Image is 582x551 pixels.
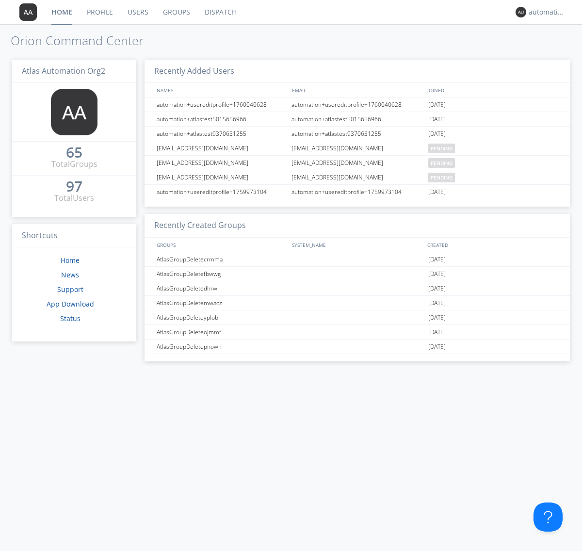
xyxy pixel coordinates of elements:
div: automation+atlastest5015656966 [289,112,426,126]
div: AtlasGroupDeletedhrwi [154,281,289,295]
a: AtlasGroupDeletemwacz[DATE] [145,296,570,310]
div: SYSTEM_NAME [290,238,425,252]
div: automation+usereditprofile+1759973104 [154,185,289,199]
span: pending [428,158,455,168]
div: AtlasGroupDeleteyplob [154,310,289,324]
div: AtlasGroupDeletepnowh [154,340,289,354]
a: Status [60,314,81,323]
h3: Recently Added Users [145,60,570,83]
div: [EMAIL_ADDRESS][DOMAIN_NAME] [154,141,289,155]
div: automation+usereditprofile+1760040628 [289,97,426,112]
a: Home [61,256,80,265]
h3: Recently Created Groups [145,214,570,238]
span: Atlas Automation Org2 [22,65,105,76]
div: AtlasGroupDeletecrmma [154,252,289,266]
div: automation+usereditprofile+1760040628 [154,97,289,112]
div: automation+atlastest5015656966 [154,112,289,126]
iframe: Toggle Customer Support [533,502,563,532]
div: NAMES [154,83,287,97]
a: automation+atlastest9370631255automation+atlastest9370631255[DATE] [145,127,570,141]
div: automation+usereditprofile+1759973104 [289,185,426,199]
div: AtlasGroupDeleteojmmf [154,325,289,339]
div: automation+atlas+language+check+org2 [529,7,565,17]
div: JOINED [425,83,561,97]
span: [DATE] [428,97,446,112]
a: AtlasGroupDeletepnowh[DATE] [145,340,570,354]
a: News [61,270,79,279]
a: AtlasGroupDeletecrmma[DATE] [145,252,570,267]
a: [EMAIL_ADDRESS][DOMAIN_NAME][EMAIL_ADDRESS][DOMAIN_NAME]pending [145,170,570,185]
div: [EMAIL_ADDRESS][DOMAIN_NAME] [154,156,289,170]
a: AtlasGroupDeleteojmmf[DATE] [145,325,570,340]
div: CREATED [425,238,561,252]
div: Total Groups [51,159,97,170]
img: 373638.png [19,3,37,21]
span: [DATE] [428,310,446,325]
span: [DATE] [428,185,446,199]
a: 97 [66,181,82,193]
div: 65 [66,147,82,157]
a: AtlasGroupDeletedhrwi[DATE] [145,281,570,296]
span: pending [428,144,455,153]
a: 65 [66,147,82,159]
img: 373638.png [51,89,97,135]
span: [DATE] [428,127,446,141]
div: GROUPS [154,238,287,252]
div: [EMAIL_ADDRESS][DOMAIN_NAME] [289,141,426,155]
span: [DATE] [428,112,446,127]
a: [EMAIL_ADDRESS][DOMAIN_NAME][EMAIL_ADDRESS][DOMAIN_NAME]pending [145,156,570,170]
a: AtlasGroupDeletefbwwg[DATE] [145,267,570,281]
span: [DATE] [428,340,446,354]
span: [DATE] [428,252,446,267]
span: [DATE] [428,281,446,296]
span: [DATE] [428,296,446,310]
div: automation+atlastest9370631255 [289,127,426,141]
div: [EMAIL_ADDRESS][DOMAIN_NAME] [154,170,289,184]
div: 97 [66,181,82,191]
div: AtlasGroupDeletemwacz [154,296,289,310]
div: [EMAIL_ADDRESS][DOMAIN_NAME] [289,156,426,170]
a: automation+usereditprofile+1759973104automation+usereditprofile+1759973104[DATE] [145,185,570,199]
h3: Shortcuts [12,224,136,248]
div: AtlasGroupDeletefbwwg [154,267,289,281]
a: Support [57,285,83,294]
div: automation+atlastest9370631255 [154,127,289,141]
span: pending [428,173,455,182]
span: [DATE] [428,325,446,340]
div: Total Users [54,193,94,204]
a: App Download [47,299,94,308]
span: [DATE] [428,267,446,281]
img: 373638.png [516,7,526,17]
a: [EMAIL_ADDRESS][DOMAIN_NAME][EMAIL_ADDRESS][DOMAIN_NAME]pending [145,141,570,156]
div: [EMAIL_ADDRESS][DOMAIN_NAME] [289,170,426,184]
div: EMAIL [290,83,425,97]
a: automation+atlastest5015656966automation+atlastest5015656966[DATE] [145,112,570,127]
a: AtlasGroupDeleteyplob[DATE] [145,310,570,325]
a: automation+usereditprofile+1760040628automation+usereditprofile+1760040628[DATE] [145,97,570,112]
